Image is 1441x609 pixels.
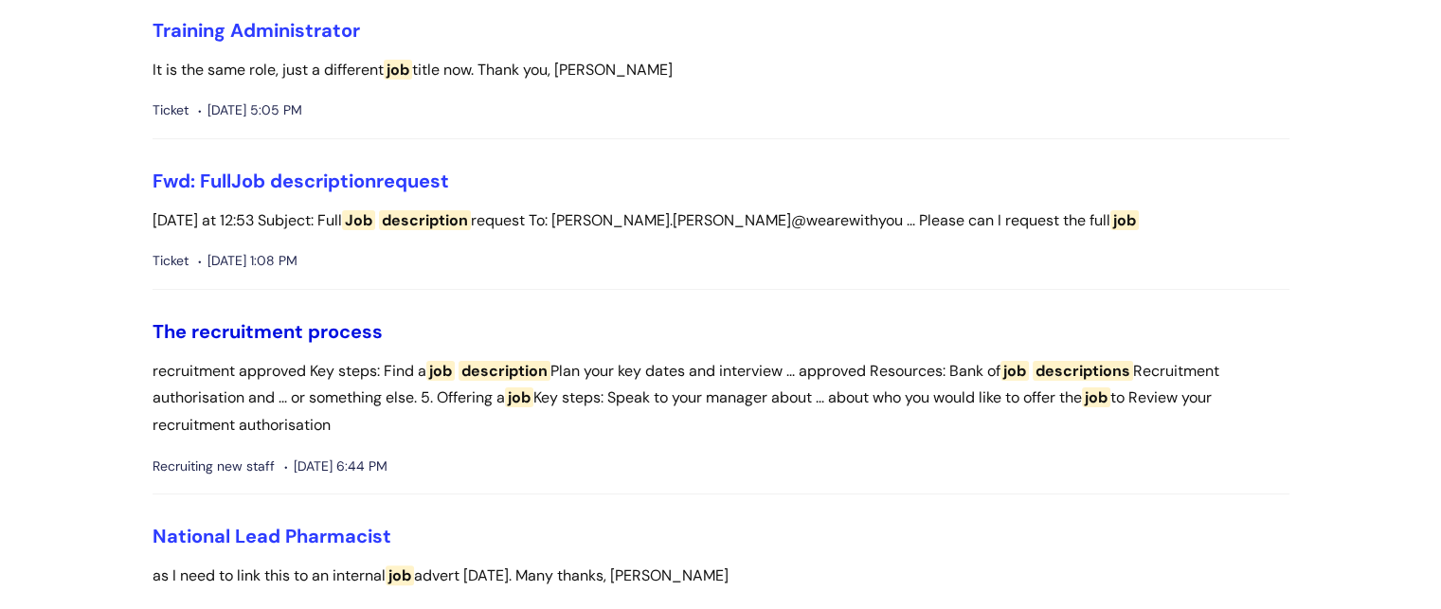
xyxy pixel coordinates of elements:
p: as I need to link this to an internal advert [DATE]. Many thanks, [PERSON_NAME] [153,563,1289,590]
span: description [459,361,550,381]
p: [DATE] at 12:53 Subject: Full request To: [PERSON_NAME].[PERSON_NAME]@wearewithyou ... Please can... [153,207,1289,235]
span: job [386,565,414,585]
p: recruitment approved Key steps: Find a Plan your key dates and interview ... approved Resources: ... [153,358,1289,439]
a: Fwd: FullJob descriptionrequest [153,169,449,193]
a: National Lead Pharmacist [153,524,391,548]
span: Recruiting new staff [153,455,275,478]
span: Ticket [153,249,189,273]
span: Ticket [153,99,189,122]
p: It is the same role, just a different title now. Thank you, [PERSON_NAME] [153,57,1289,84]
span: description [379,210,471,230]
span: job [1110,210,1139,230]
span: job [1082,387,1110,407]
a: Training Administrator [153,18,360,43]
span: [DATE] 5:05 PM [198,99,302,122]
span: Job [342,210,375,230]
span: [DATE] 1:08 PM [198,249,297,273]
a: The recruitment process [153,319,383,344]
span: Job [231,169,265,193]
span: job [384,60,412,80]
span: [DATE] 6:44 PM [284,455,387,478]
span: job [426,361,455,381]
span: job [1000,361,1029,381]
span: description [270,169,376,193]
span: descriptions [1033,361,1133,381]
span: job [505,387,533,407]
